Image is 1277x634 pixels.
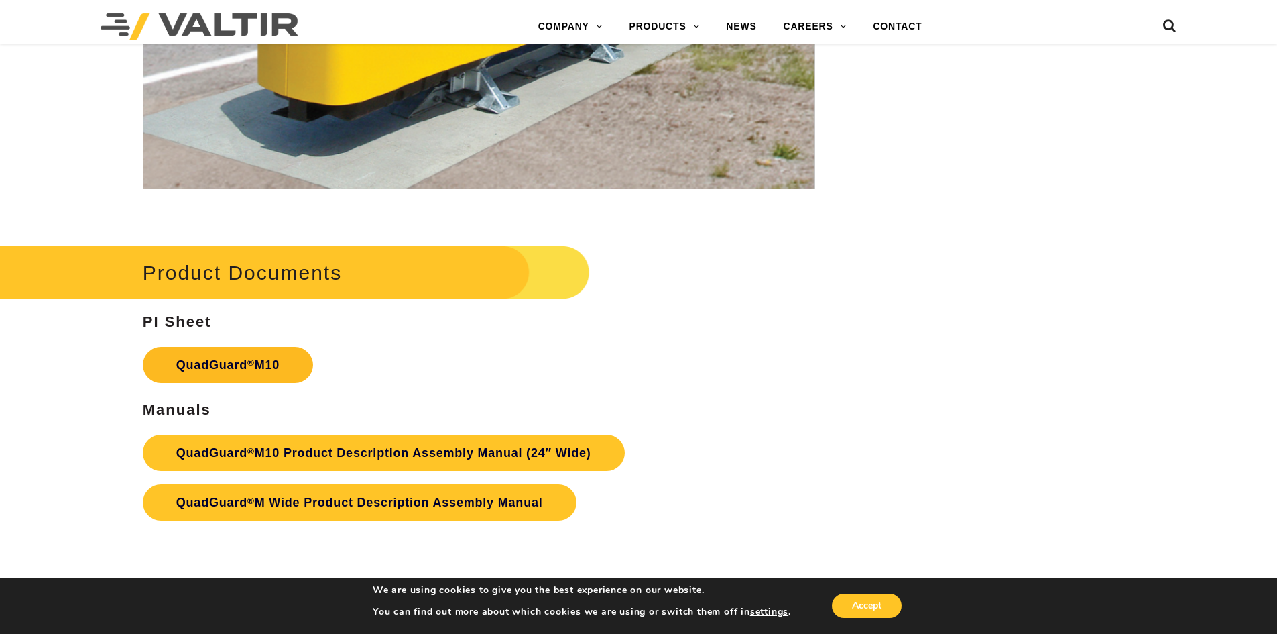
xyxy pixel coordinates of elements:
p: You can find out more about which cookies we are using or switch them off in . [373,606,791,618]
strong: PI Sheet [143,313,212,330]
p: We are using cookies to give you the best experience on our website. [373,584,791,596]
a: QuadGuard®M Wide Product Description Assembly Manual [143,484,576,521]
strong: Manuals [143,401,211,418]
a: PRODUCTS [616,13,713,40]
sup: ® [247,496,255,506]
a: QuadGuard®M10 Product Description Assembly Manual (24″ Wide) [143,435,625,471]
a: CONTACT [859,13,935,40]
sup: ® [247,446,255,456]
img: Valtir [101,13,298,40]
button: settings [750,606,788,618]
a: QuadGuard®M10 [143,347,313,383]
a: COMPANY [525,13,616,40]
button: Accept [832,594,902,618]
a: NEWS [713,13,770,40]
sup: ® [247,358,255,368]
a: CAREERS [770,13,860,40]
